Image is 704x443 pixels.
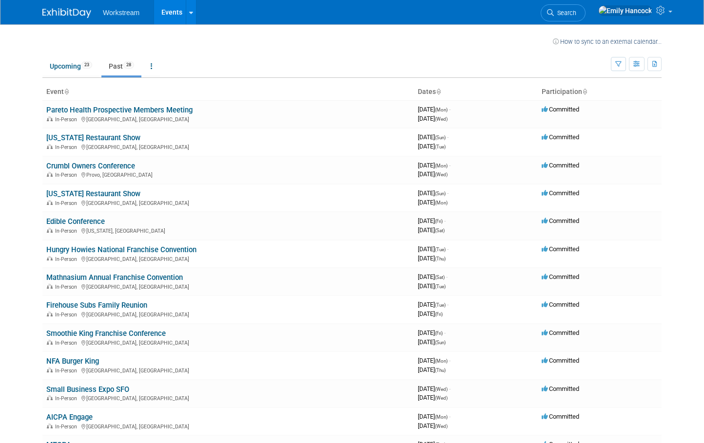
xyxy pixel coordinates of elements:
[46,273,183,282] a: Mathnasium Annual Franchise Convention
[55,395,80,402] span: In-Person
[103,9,139,17] span: Workstream
[46,143,410,150] div: [GEOGRAPHIC_DATA], [GEOGRAPHIC_DATA]
[435,302,446,308] span: (Tue)
[123,61,134,69] span: 28
[449,162,450,169] span: -
[444,329,446,336] span: -
[46,217,105,226] a: Edible Conference
[42,8,91,18] img: ExhibitDay
[418,217,446,224] span: [DATE]
[449,385,450,392] span: -
[47,116,53,121] img: In-Person Event
[418,245,449,253] span: [DATE]
[449,413,450,420] span: -
[542,133,579,141] span: Committed
[47,228,53,233] img: In-Person Event
[47,284,53,289] img: In-Person Event
[444,217,446,224] span: -
[435,340,446,345] span: (Sun)
[435,424,448,429] span: (Wed)
[435,163,448,168] span: (Mon)
[538,84,662,100] th: Participation
[435,107,448,112] span: (Mon)
[55,144,80,150] span: In-Person
[418,170,448,178] span: [DATE]
[418,133,449,141] span: [DATE]
[598,5,652,16] img: Emily Hancock
[46,310,410,318] div: [GEOGRAPHIC_DATA], [GEOGRAPHIC_DATA]
[418,199,448,206] span: [DATE]
[46,133,140,142] a: [US_STATE] Restaurant Show
[418,226,445,234] span: [DATE]
[435,219,443,224] span: (Fri)
[418,422,448,429] span: [DATE]
[449,106,450,113] span: -
[47,200,53,205] img: In-Person Event
[435,368,446,373] span: (Thu)
[101,57,141,75] a: Past28
[542,301,579,308] span: Committed
[418,413,450,420] span: [DATE]
[435,191,446,196] span: (Sun)
[418,189,449,197] span: [DATE]
[46,422,410,430] div: [GEOGRAPHIC_DATA], [GEOGRAPHIC_DATA]
[542,106,579,113] span: Committed
[449,357,450,364] span: -
[435,331,443,336] span: (Fri)
[46,199,410,206] div: [GEOGRAPHIC_DATA], [GEOGRAPHIC_DATA]
[418,338,446,346] span: [DATE]
[418,255,446,262] span: [DATE]
[542,162,579,169] span: Committed
[418,310,443,317] span: [DATE]
[47,256,53,261] img: In-Person Event
[542,357,579,364] span: Committed
[447,189,449,197] span: -
[435,395,448,401] span: (Wed)
[418,394,448,401] span: [DATE]
[418,143,446,150] span: [DATE]
[46,366,410,374] div: [GEOGRAPHIC_DATA], [GEOGRAPHIC_DATA]
[435,387,448,392] span: (Wed)
[46,282,410,290] div: [GEOGRAPHIC_DATA], [GEOGRAPHIC_DATA]
[46,385,129,394] a: Small Business Expo SFO
[47,172,53,177] img: In-Person Event
[418,115,448,122] span: [DATE]
[42,84,414,100] th: Event
[46,106,193,114] a: Pareto Health Prospective Members Meeting
[542,217,579,224] span: Committed
[435,275,445,280] span: (Sat)
[55,284,80,290] span: In-Person
[582,88,587,95] a: Sort by Participation Type
[64,88,69,95] a: Sort by Event Name
[46,226,410,234] div: [US_STATE], [GEOGRAPHIC_DATA]
[447,245,449,253] span: -
[436,88,441,95] a: Sort by Start Date
[47,312,53,316] img: In-Person Event
[81,61,92,69] span: 23
[46,301,147,310] a: Firehouse Subs Family Reunion
[418,273,448,280] span: [DATE]
[418,282,446,290] span: [DATE]
[435,200,448,205] span: (Mon)
[46,162,135,170] a: Crumbl Owners Conference
[446,273,448,280] span: -
[55,172,80,178] span: In-Person
[55,116,80,123] span: In-Person
[418,366,446,373] span: [DATE]
[55,256,80,262] span: In-Person
[414,84,538,100] th: Dates
[542,189,579,197] span: Committed
[47,144,53,149] img: In-Person Event
[435,284,446,289] span: (Tue)
[542,329,579,336] span: Committed
[435,135,446,140] span: (Sun)
[55,200,80,206] span: In-Person
[46,189,140,198] a: [US_STATE] Restaurant Show
[47,368,53,372] img: In-Person Event
[418,329,446,336] span: [DATE]
[435,312,443,317] span: (Fri)
[553,38,662,45] a: How to sync to an external calendar...
[55,228,80,234] span: In-Person
[55,312,80,318] span: In-Person
[46,394,410,402] div: [GEOGRAPHIC_DATA], [GEOGRAPHIC_DATA]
